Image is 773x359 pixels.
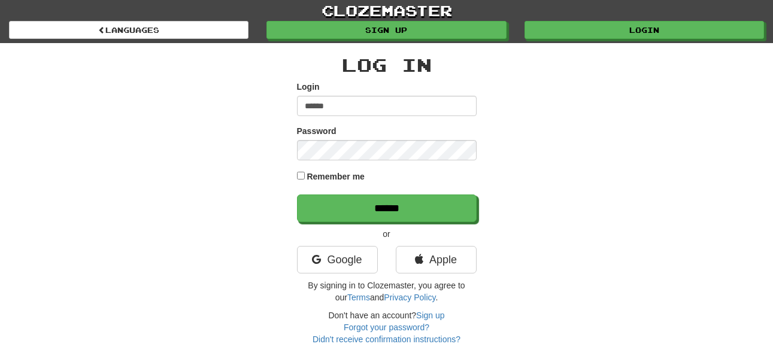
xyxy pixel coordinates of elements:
[347,293,370,302] a: Terms
[416,311,444,320] a: Sign up
[297,279,477,303] p: By signing in to Clozemaster, you agree to our and .
[297,246,378,273] a: Google
[297,125,337,137] label: Password
[9,21,248,39] a: Languages
[313,334,460,344] a: Didn't receive confirmation instructions?
[344,323,429,332] a: Forgot your password?
[307,171,365,182] label: Remember me
[297,309,477,345] div: Don't have an account?
[297,81,320,93] label: Login
[297,228,477,240] p: or
[384,293,435,302] a: Privacy Policy
[396,246,477,273] a: Apple
[266,21,506,39] a: Sign up
[297,55,477,75] h2: Log In
[525,21,764,39] a: Login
